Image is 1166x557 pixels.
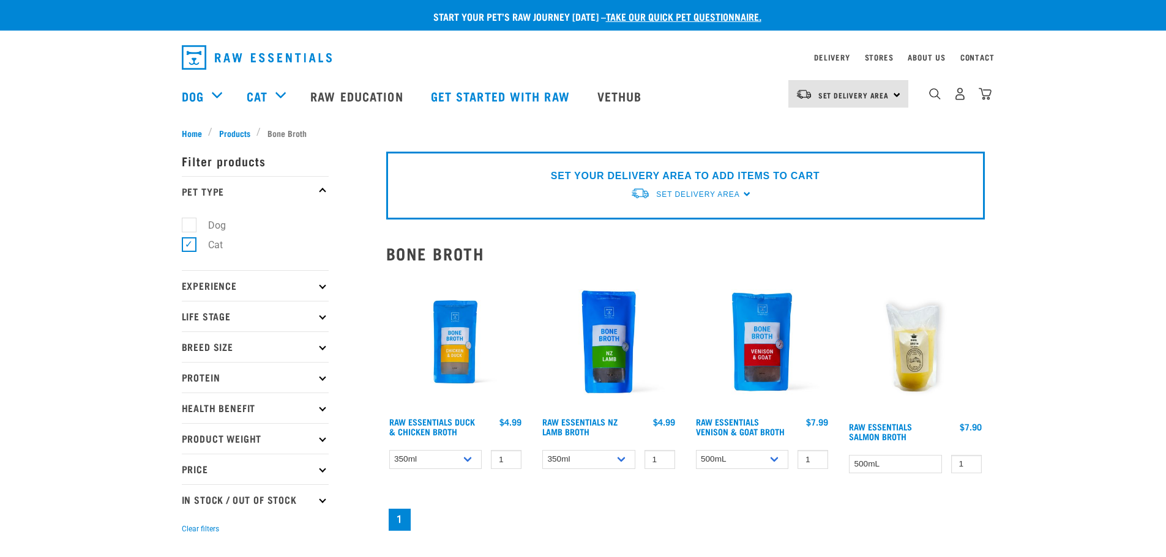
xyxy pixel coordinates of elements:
a: Delivery [814,55,850,59]
a: Cat [247,87,267,105]
label: Cat [189,237,228,253]
input: 1 [951,455,982,474]
img: user.png [954,87,966,100]
button: Clear filters [182,523,219,534]
p: In Stock / Out Of Stock [182,484,329,515]
h2: Bone Broth [386,244,985,263]
div: $4.99 [653,417,675,427]
p: Protein [182,362,329,393]
a: Raw Education [298,72,418,120]
a: Page 1 [389,509,411,531]
p: Life Stage [182,301,329,331]
a: Raw Essentials Venison & Goat Broth [696,419,785,433]
p: Filter products [182,146,329,176]
span: Products [219,127,250,139]
nav: pagination [386,506,985,533]
img: home-icon@2x.png [979,87,992,100]
nav: dropdown navigation [172,40,995,75]
nav: breadcrumbs [182,127,985,139]
div: $4.99 [499,417,521,427]
img: Raw Essentials New Zealand Lamb Bone Broth For Cats & Dogs [539,273,678,411]
div: $7.99 [806,417,828,427]
a: Contact [960,55,995,59]
img: Raw Essentials Logo [182,45,332,70]
p: Experience [182,270,329,301]
a: Home [182,127,209,139]
img: van-moving.png [630,187,650,200]
input: 1 [645,450,675,469]
img: Salmon Broth [846,273,985,416]
p: Health Benefit [182,393,329,423]
a: About Us [908,55,945,59]
span: Set Delivery Area [656,190,739,199]
a: Raw Essentials Salmon Broth [849,424,912,438]
div: $7.90 [960,422,982,432]
a: take our quick pet questionnaire. [606,13,761,19]
img: Raw Essentials Venison Goat Novel Protein Hypoallergenic Bone Broth Cats & Dogs [693,273,832,411]
input: 1 [491,450,521,469]
img: van-moving.png [796,89,812,100]
p: Pet Type [182,176,329,207]
a: Stores [865,55,894,59]
a: Raw Essentials Duck & Chicken Broth [389,419,475,433]
a: Dog [182,87,204,105]
span: Home [182,127,202,139]
p: SET YOUR DELIVERY AREA TO ADD ITEMS TO CART [551,169,820,183]
span: Set Delivery Area [818,93,889,97]
p: Breed Size [182,331,329,362]
a: Raw Essentials NZ Lamb Broth [542,419,618,433]
a: Products [212,127,256,139]
p: Price [182,454,329,484]
img: RE Product Shoot 2023 Nov8793 1 [386,273,525,411]
img: home-icon-1@2x.png [929,88,941,100]
a: Vethub [585,72,657,120]
label: Dog [189,218,231,233]
input: 1 [798,450,828,469]
p: Product Weight [182,423,329,454]
a: Get started with Raw [419,72,585,120]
